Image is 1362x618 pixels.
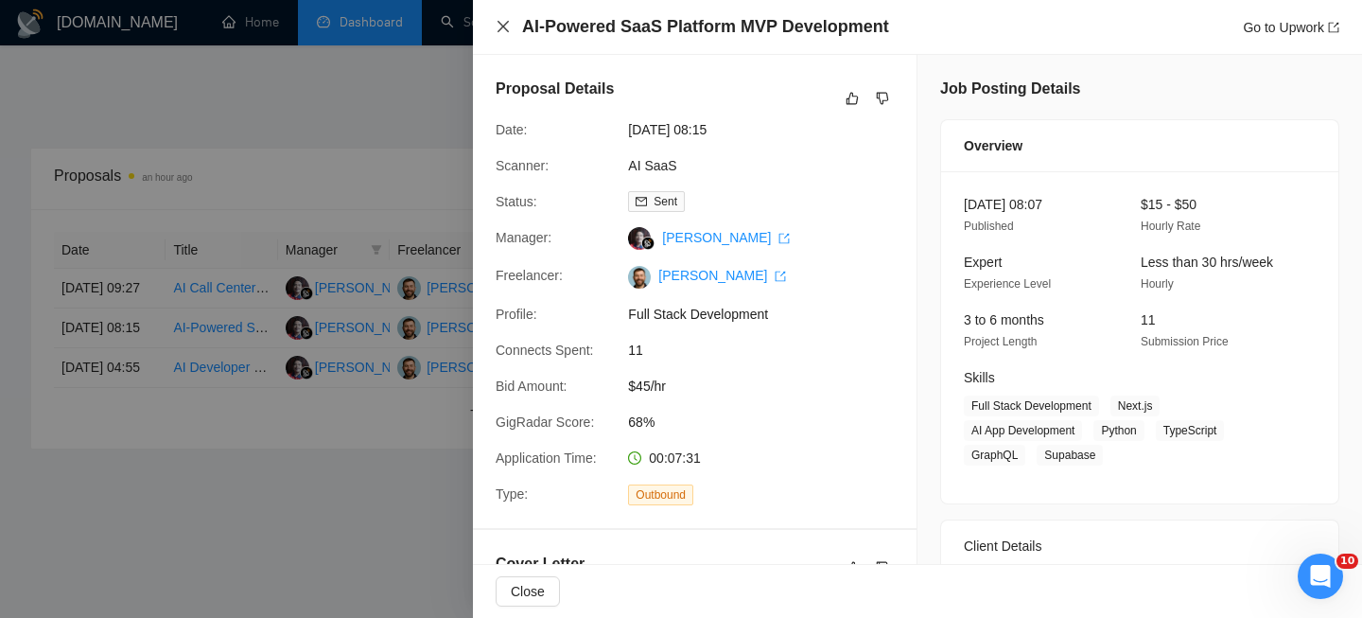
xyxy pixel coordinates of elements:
div: Client Details [964,521,1316,572]
span: Date: [496,122,527,137]
span: Expert [964,255,1002,270]
span: Skills [964,370,995,385]
span: export [778,233,790,244]
span: TypeScript [1156,420,1225,441]
a: AI SaaS [628,158,676,173]
span: Outbound [628,485,693,505]
span: 00:07:31 [649,450,701,466]
span: Full Stack Development [628,304,912,325]
span: Profile: [496,307,537,322]
span: like [847,560,861,575]
span: 3 to 6 months [964,312,1044,327]
span: dislike [876,560,889,575]
img: gigradar-bm.png [641,237,655,250]
span: Scanner: [496,158,549,173]
span: Connects Spent: [496,343,594,358]
button: Close [496,19,511,35]
span: Hourly Rate [1141,220,1200,233]
span: Published [964,220,1014,233]
span: [DATE] 08:07 [964,197,1042,212]
span: export [775,271,786,282]
button: dislike [871,556,894,579]
img: c1-JWQDXWEy3CnA6sRtFzzU22paoDq5cZnWyBNc3HWqwvuW0qNnjm1CMP-YmbEEtPC [628,266,651,289]
button: like [843,556,865,579]
span: Type: [496,486,528,502]
span: $45/hr [628,376,912,397]
iframe: Intercom live chat [1298,554,1343,599]
span: Sent [654,195,677,208]
span: GraphQL [964,445,1025,466]
a: [PERSON_NAME] export [658,268,786,283]
span: 11 [1141,312,1156,327]
span: dislike [876,91,889,106]
a: Go to Upworkexport [1243,20,1339,35]
span: Close [511,581,545,602]
span: Manager: [496,230,551,245]
span: Hourly [1141,277,1174,291]
span: $15 - $50 [1141,197,1196,212]
span: [DATE] 08:15 [628,119,912,140]
span: clock-circle [628,451,641,465]
span: 68% [628,412,912,433]
span: 10 [1336,554,1358,569]
span: mail [636,196,647,207]
span: Project Length [964,335,1037,348]
span: Python [1093,420,1144,441]
span: Submission Price [1141,335,1229,348]
span: Full Stack Development [964,396,1099,416]
span: like [846,91,859,106]
span: Less than 30 hrs/week [1141,255,1273,270]
h5: Proposal Details [496,78,614,100]
h5: Job Posting Details [940,78,1080,100]
span: Overview [964,135,1022,156]
span: Freelancer: [496,268,563,283]
span: Experience Level [964,277,1051,291]
span: Status: [496,194,537,209]
span: 11 [628,340,912,361]
button: dislike [871,87,894,110]
span: Bid Amount: [496,379,567,394]
h5: Cover Letter [496,553,585,575]
span: GigRadar Score: [496,415,594,430]
a: [PERSON_NAME] export [662,230,790,245]
span: AI App Development [964,420,1082,441]
span: Next.js [1110,396,1161,416]
span: Supabase [1037,445,1103,466]
button: Close [496,576,560,607]
h4: AI-Powered SaaS Platform MVP Development [522,15,889,39]
span: export [1328,22,1339,33]
button: like [841,87,864,110]
span: close [496,19,511,34]
span: Application Time: [496,450,597,466]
